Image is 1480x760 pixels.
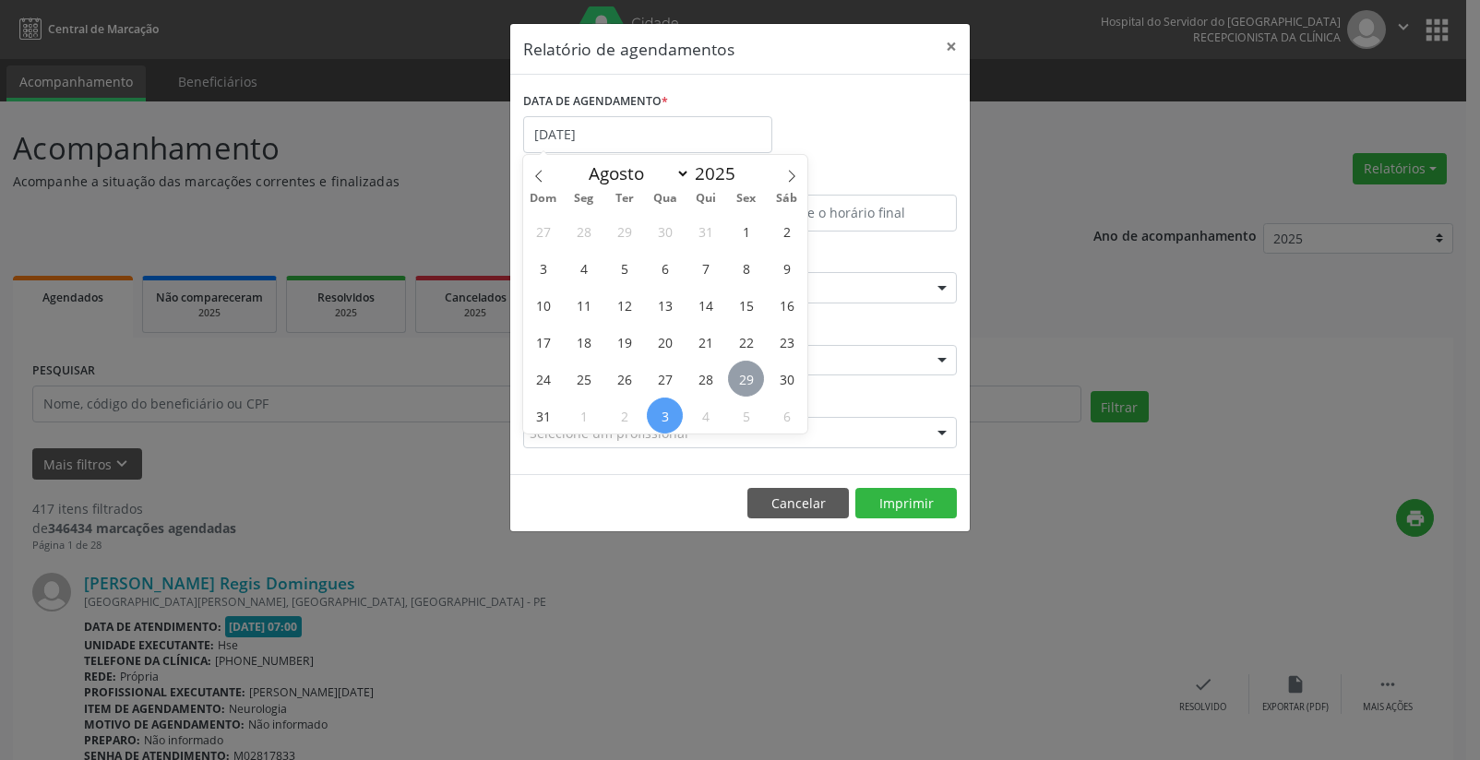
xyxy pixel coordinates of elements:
[566,361,602,397] span: Agosto 25, 2025
[747,488,849,519] button: Cancelar
[647,287,683,323] span: Agosto 13, 2025
[647,250,683,286] span: Agosto 6, 2025
[687,250,723,286] span: Agosto 7, 2025
[606,287,642,323] span: Agosto 12, 2025
[523,193,564,205] span: Dom
[566,213,602,249] span: Julho 28, 2025
[606,250,642,286] span: Agosto 5, 2025
[566,250,602,286] span: Agosto 4, 2025
[687,398,723,433] span: Setembro 4, 2025
[566,287,602,323] span: Agosto 11, 2025
[523,88,668,116] label: DATA DE AGENDAMENTO
[933,24,970,69] button: Close
[745,166,957,195] label: ATÉ
[745,195,957,232] input: Selecione o horário final
[604,193,645,205] span: Ter
[728,361,764,397] span: Agosto 29, 2025
[525,324,561,360] span: Agosto 17, 2025
[687,324,723,360] span: Agosto 21, 2025
[530,423,688,443] span: Selecione um profissional
[687,287,723,323] span: Agosto 14, 2025
[769,398,805,433] span: Setembro 6, 2025
[769,287,805,323] span: Agosto 16, 2025
[769,250,805,286] span: Agosto 9, 2025
[726,193,767,205] span: Sex
[647,361,683,397] span: Agosto 27, 2025
[728,250,764,286] span: Agosto 8, 2025
[728,213,764,249] span: Agosto 1, 2025
[525,287,561,323] span: Agosto 10, 2025
[728,287,764,323] span: Agosto 15, 2025
[525,361,561,397] span: Agosto 24, 2025
[647,324,683,360] span: Agosto 20, 2025
[645,193,686,205] span: Qua
[523,116,772,153] input: Selecione uma data ou intervalo
[606,361,642,397] span: Agosto 26, 2025
[767,193,807,205] span: Sáb
[525,398,561,433] span: Agosto 31, 2025
[525,213,561,249] span: Julho 27, 2025
[728,398,764,433] span: Setembro 5, 2025
[686,193,726,205] span: Qui
[855,488,957,519] button: Imprimir
[523,37,734,61] h5: Relatório de agendamentos
[687,361,723,397] span: Agosto 28, 2025
[606,398,642,433] span: Setembro 2, 2025
[647,398,683,433] span: Setembro 3, 2025
[525,250,561,286] span: Agosto 3, 2025
[769,213,805,249] span: Agosto 2, 2025
[566,324,602,360] span: Agosto 18, 2025
[579,160,690,186] select: Month
[606,213,642,249] span: Julho 29, 2025
[564,193,604,205] span: Seg
[687,213,723,249] span: Julho 31, 2025
[769,361,805,397] span: Agosto 30, 2025
[728,324,764,360] span: Agosto 22, 2025
[647,213,683,249] span: Julho 30, 2025
[769,324,805,360] span: Agosto 23, 2025
[690,161,751,185] input: Year
[606,324,642,360] span: Agosto 19, 2025
[566,398,602,433] span: Setembro 1, 2025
